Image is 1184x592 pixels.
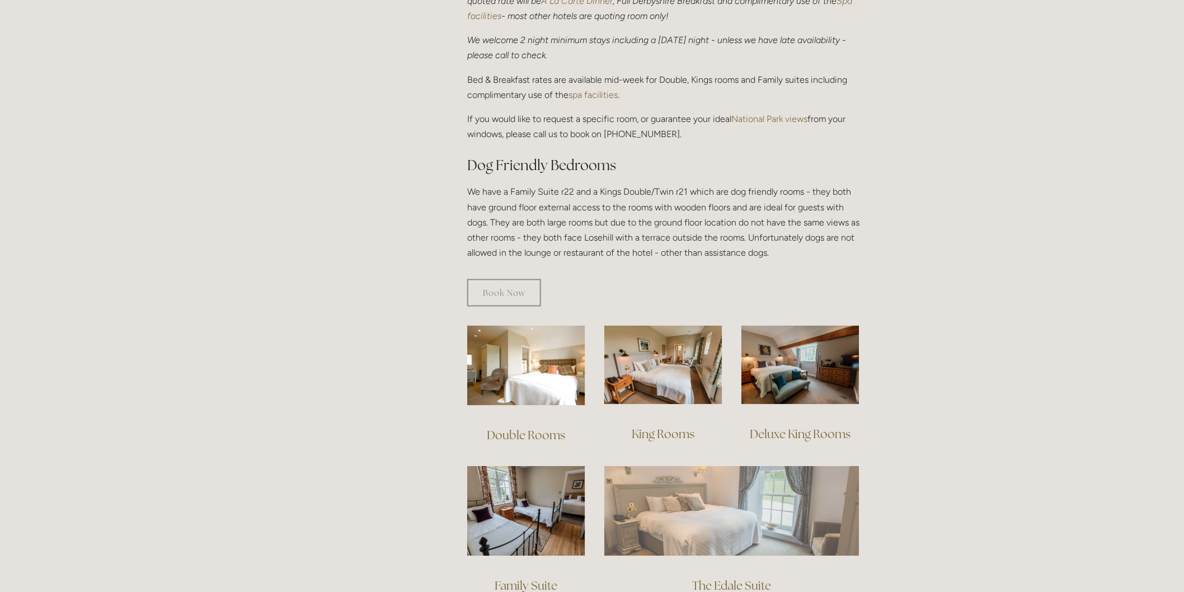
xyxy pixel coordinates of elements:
a: Deluxe King Rooms [750,427,851,442]
a: Double Rooms [487,428,565,443]
a: Book Now [467,279,541,307]
em: We welcome 2 night minimum stays including a [DATE] night - unless we have late availability - pl... [467,35,848,60]
img: Double Room view, Losehill Hotel [467,326,585,406]
p: We have a Family Suite r22 and a Kings Double/Twin r21 which are dog friendly rooms - they both h... [467,184,859,260]
p: Bed & Breakfast rates are available mid-week for Double, Kings rooms and Family suites including ... [467,72,859,102]
img: Deluxe King Room view, Losehill Hotel [741,326,859,405]
h2: Dog Friendly Bedrooms [467,156,859,175]
a: spa facilities [568,90,618,100]
img: King Room view, Losehill Hotel [604,326,722,405]
em: - most other hotels are quoting room only! [501,11,669,21]
img: The Edale Suite, Losehill Hotel [604,466,859,556]
img: Family Suite view, Losehill Hotel [467,466,585,556]
p: If you would like to request a specific room, or guarantee your ideal from your windows, please c... [467,111,859,142]
a: King Rooms [632,427,694,442]
a: National Park views [731,114,807,124]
